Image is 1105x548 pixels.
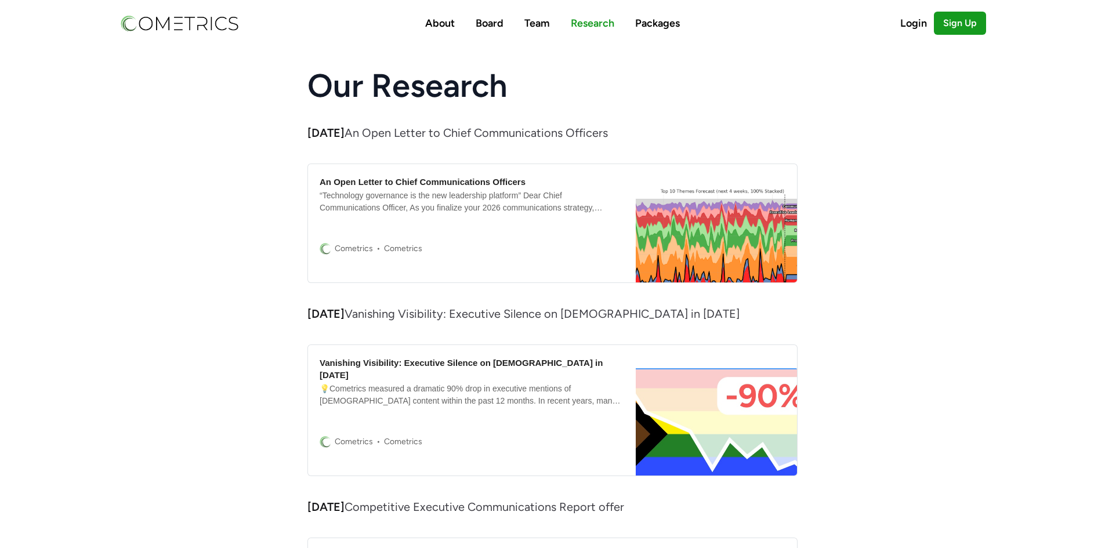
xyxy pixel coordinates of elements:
strong: [DATE] [307,307,345,321]
div: “Technology governance is the new leadership platform” Dear Chief Communications Officer, As you ... [320,190,624,214]
a: Vanishing Visibility: Executive Silence on [DEMOGRAPHIC_DATA] in [DATE]💡Cometrics measured a dram... [307,344,798,476]
span: Cometrics [335,434,373,449]
img: Cometrics [119,13,240,33]
div: An Open Letter to Chief Communications Officers [320,176,526,188]
p: Vanishing Visibility: Executive Silence on [DEMOGRAPHIC_DATA] in [DATE] [307,306,798,321]
span: Cometrics [373,242,422,255]
p: Competitive Executive Communications Report offer [307,499,798,514]
span: Cometrics [373,435,422,448]
a: An Open Letter to Chief Communications Officers“Technology governance is the new leadership platf... [307,164,798,283]
a: Sign Up [934,12,986,35]
p: An Open Letter to Chief Communications Officers [307,125,798,140]
div: 💡Cometrics measured a dramatic 90% drop in executive mentions of [DEMOGRAPHIC_DATA] content withi... [320,383,624,407]
a: About [425,17,455,30]
a: Packages [635,17,680,30]
strong: [DATE] [307,126,345,140]
div: Vanishing Visibility: Executive Silence on [DEMOGRAPHIC_DATA] in [DATE] [320,357,624,381]
strong: [DATE] [307,500,345,514]
a: Board [476,17,503,30]
a: Team [524,17,550,30]
span: Cometrics [335,241,373,256]
a: Research [571,17,614,30]
h1: Our Research [307,70,798,102]
a: Login [900,15,934,31]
